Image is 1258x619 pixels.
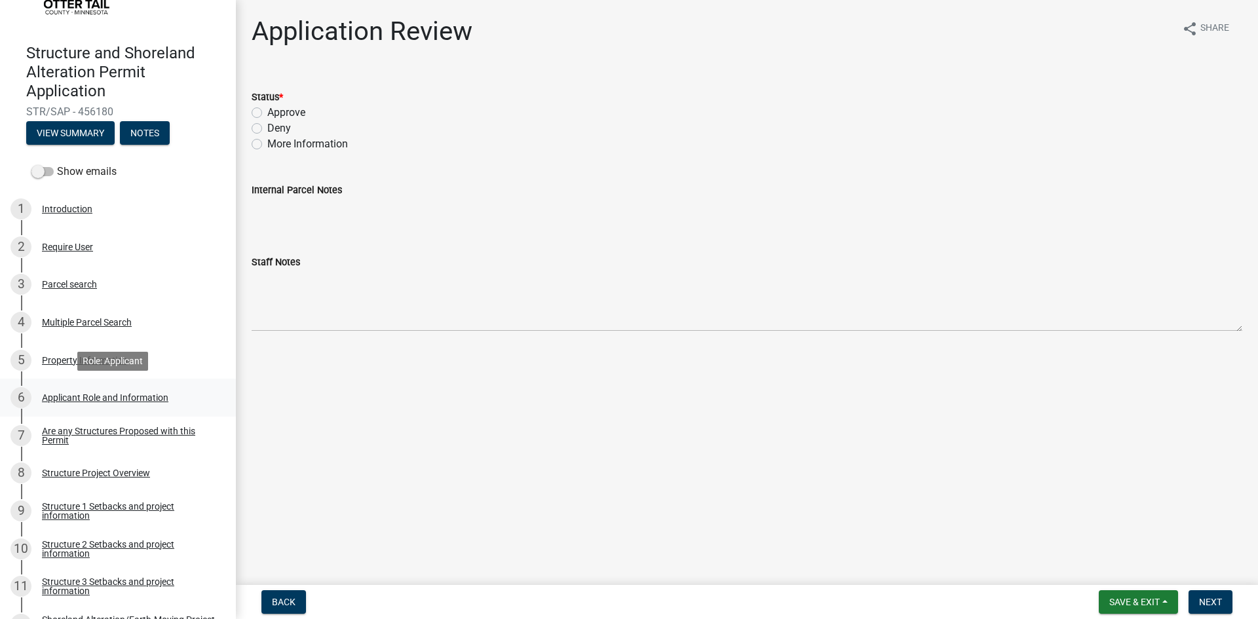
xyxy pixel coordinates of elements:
button: Save & Exit [1099,590,1178,614]
div: Structure 3 Setbacks and project information [42,577,215,595]
button: Back [261,590,306,614]
div: Require User [42,242,93,252]
label: Staff Notes [252,258,300,267]
i: share [1182,21,1198,37]
wm-modal-confirm: Notes [120,129,170,140]
wm-modal-confirm: Summary [26,129,115,140]
div: 9 [10,500,31,521]
div: Multiple Parcel Search [42,318,132,327]
label: More Information [267,136,348,152]
div: Role: Applicant [77,352,148,371]
div: 2 [10,236,31,257]
div: Introduction [42,204,92,214]
button: Next [1189,590,1232,614]
div: Are any Structures Proposed with this Permit [42,426,215,445]
div: 11 [10,576,31,597]
div: 6 [10,387,31,408]
button: View Summary [26,121,115,145]
label: Deny [267,121,291,136]
span: STR/SAP - 456180 [26,105,210,118]
div: Parcel search [42,280,97,289]
h4: Structure and Shoreland Alteration Permit Application [26,44,225,100]
button: Notes [120,121,170,145]
span: Save & Exit [1109,597,1160,607]
div: 7 [10,425,31,446]
div: Structure 2 Setbacks and project information [42,540,215,558]
h1: Application Review [252,16,472,47]
label: Show emails [31,164,117,179]
div: 5 [10,350,31,371]
div: 4 [10,312,31,333]
div: 1 [10,198,31,219]
label: Status [252,93,283,102]
div: Structure 1 Setbacks and project information [42,502,215,520]
div: 10 [10,538,31,559]
label: Internal Parcel Notes [252,186,342,195]
label: Approve [267,105,305,121]
div: Applicant Role and Information [42,393,168,402]
span: Back [272,597,295,607]
div: Structure Project Overview [42,468,150,478]
span: Share [1200,21,1229,37]
div: 8 [10,462,31,483]
span: Next [1199,597,1222,607]
div: 3 [10,274,31,295]
button: shareShare [1172,16,1240,41]
div: Property Information [42,356,128,365]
